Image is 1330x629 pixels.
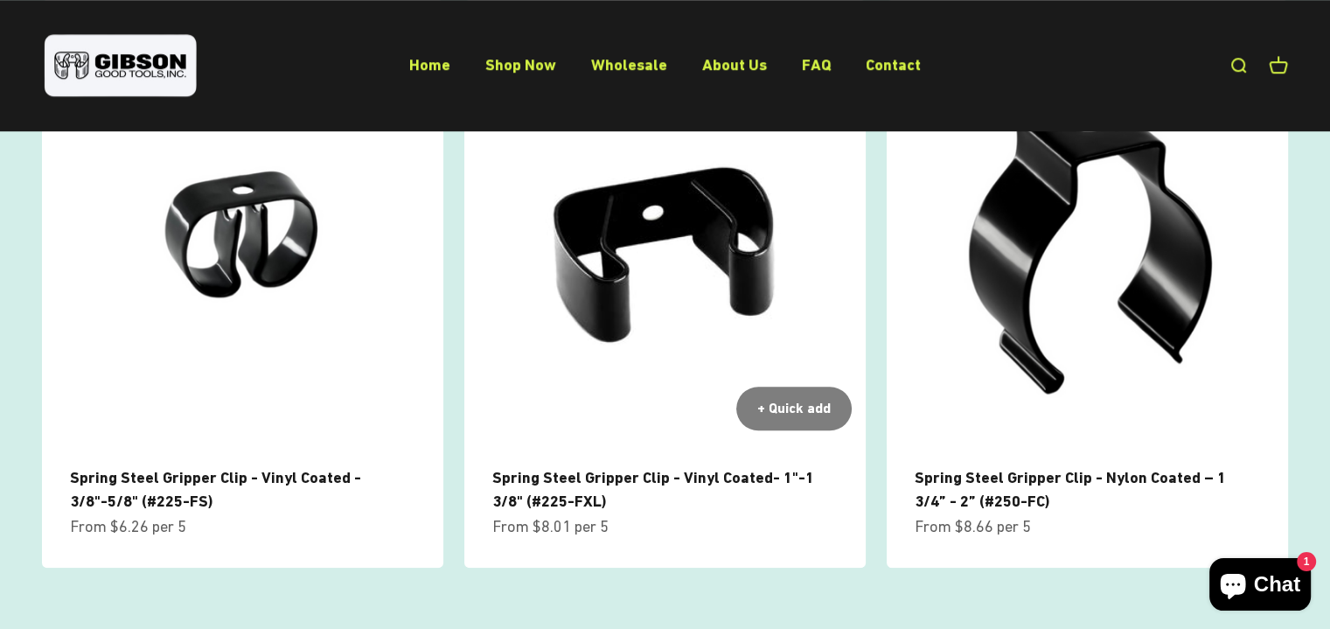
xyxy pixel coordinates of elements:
[409,55,450,73] a: Home
[70,468,361,510] a: Spring Steel Gripper Clip - Vinyl Coated - 3/8"-5/8" (#225-FS)
[802,55,831,73] a: FAQ
[70,514,186,540] sale-price: From $6.26 per 5
[485,55,556,73] a: Shop Now
[702,55,767,73] a: About Us
[591,55,667,73] a: Wholesale
[1204,558,1316,615] inbox-online-store-chat: Shopify online store chat
[492,468,814,510] a: Spring Steel Gripper Clip - Vinyl Coated- 1"-1 3/8" (#225-FXL)
[915,514,1031,540] sale-price: From $8.66 per 5
[915,468,1226,510] a: Spring Steel Gripper Clip - Nylon Coated – 1 3/4” - 2” (#250-FC)
[492,514,609,540] sale-price: From $8.01 per 5
[736,387,852,430] button: + Quick add
[464,43,866,444] img: close up of a spring steel gripper clip, tool clip, durable, secure holding, Excellent corrosion ...
[866,55,921,73] a: Contact
[757,397,831,420] div: + Quick add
